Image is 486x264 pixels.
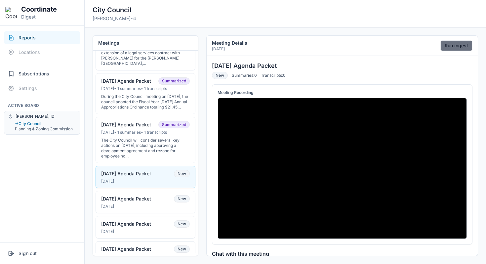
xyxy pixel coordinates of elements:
[174,220,190,228] span: New
[96,216,195,239] button: [DATE] Agenda PacketNew[DATE]
[4,103,80,108] h2: Active Board
[101,171,151,177] div: [DATE] Agenda Packet
[96,191,195,213] button: [DATE] Agenda PacketNew[DATE]
[96,73,195,114] button: [DATE] Agenda PacketSummarized[DATE]• 1 summaries• 1 transcriptsDuring the City Council meeting o...
[212,40,247,46] h2: Meeting Details
[96,241,195,264] button: [DATE] Agenda PacketNew[DATE]
[4,31,80,44] button: Reports
[96,166,195,188] button: [DATE] Agenda PacketNew[DATE]
[101,179,190,184] div: [DATE]
[96,117,195,163] button: [DATE] Agenda PacketSummarized[DATE]• 1 summaries• 1 transcriptsThe City Council will consider se...
[174,170,190,177] span: New
[101,86,190,91] div: [DATE] • 1 summaries • 1 transcripts
[93,15,137,22] p: [PERSON_NAME]-id
[158,77,190,85] span: Summarized
[98,40,193,46] h2: Meetings
[19,49,40,56] span: Locations
[5,7,17,19] img: Coordinate
[101,221,151,227] div: [DATE] Agenda Packet
[212,46,247,52] p: [DATE]
[101,138,190,159] div: The City Council will consider several key actions on [DATE], including approving a development a...
[218,98,466,239] iframe: 07-15-25 Agenda Packet
[21,14,57,20] p: Digest
[440,40,472,51] button: Run ingest
[232,73,257,78] span: Summaries: 0
[93,5,137,15] h2: City Council
[4,82,80,95] button: Settings
[174,245,190,253] span: New
[101,204,190,209] div: [DATE]
[101,78,151,84] div: [DATE] Agenda Packet
[15,126,76,132] button: Planning & Zoning Commission
[4,247,80,260] button: Sign out
[15,121,76,126] button: →City Council
[4,46,80,59] button: Locations
[101,122,151,128] div: [DATE] Agenda Packet
[16,114,55,119] span: [PERSON_NAME], ID
[212,250,472,258] h4: Chat with this meeting
[218,90,467,95] p: Meeting Recording
[101,130,190,135] div: [DATE] • 1 summaries • 1 transcripts
[212,61,472,70] h3: [DATE] Agenda Packet
[261,73,286,78] span: Transcripts: 0
[19,85,37,92] span: Settings
[158,121,190,128] span: Summarized
[101,246,151,252] div: [DATE] Agenda Packet
[19,34,36,41] span: Reports
[101,196,151,202] div: [DATE] Agenda Packet
[101,229,190,234] div: [DATE]
[101,45,190,66] div: The City Council is set to authorize the extension of a legal services contract with [PERSON_NAME...
[174,195,190,202] span: New
[4,67,80,80] button: Subscriptions
[212,72,228,79] span: New
[101,94,190,110] div: During the City Council meeting on [DATE], the council adopted the Fiscal Year [DATE] Annual Appr...
[21,5,57,14] h1: Coordinate
[19,70,49,77] span: Subscriptions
